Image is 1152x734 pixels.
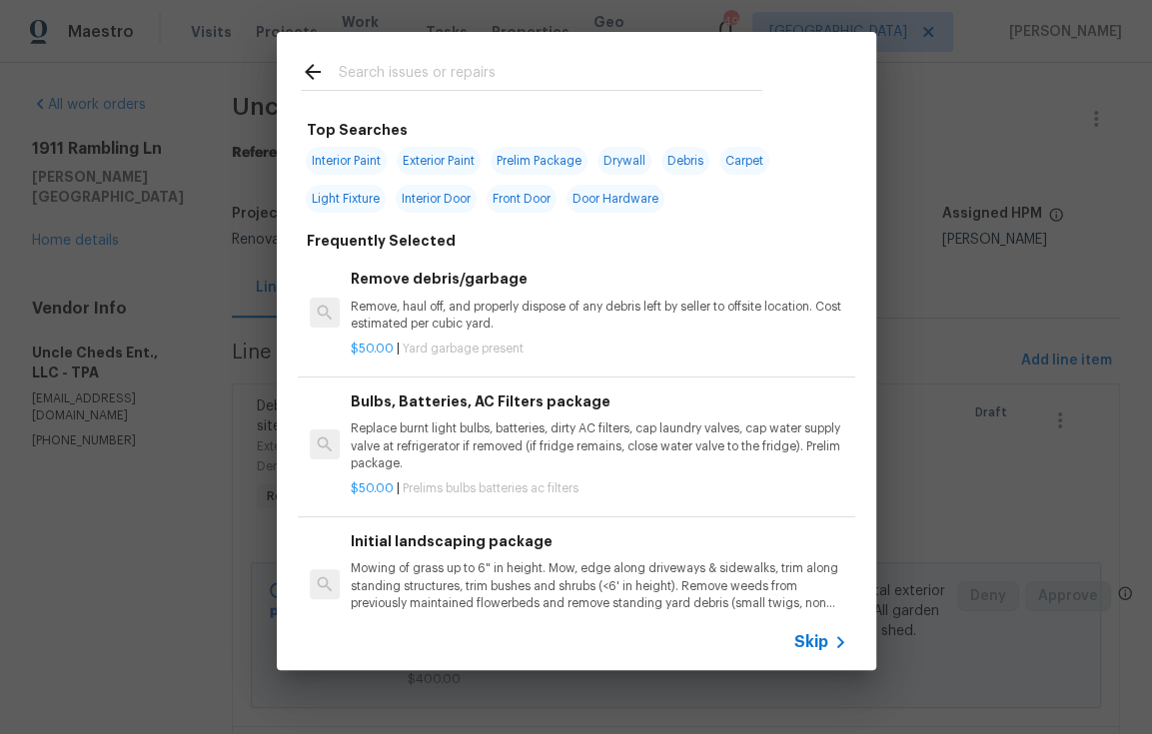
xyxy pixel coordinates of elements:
[339,60,762,90] input: Search issues or repairs
[351,390,846,412] h6: Bulbs, Batteries, AC Filters package
[351,299,846,333] p: Remove, haul off, and properly dispose of any debris left by seller to offsite location. Cost est...
[307,119,408,141] h6: Top Searches
[351,480,846,497] p: |
[597,147,651,175] span: Drywall
[491,147,587,175] span: Prelim Package
[351,482,394,494] span: $50.00
[487,185,557,213] span: Front Door
[403,482,578,494] span: Prelims bulbs batteries ac filters
[351,343,394,355] span: $50.00
[661,147,709,175] span: Debris
[351,420,846,471] p: Replace burnt light bulbs, batteries, dirty AC filters, cap laundry valves, cap water supply valv...
[403,343,524,355] span: Yard garbage present
[351,268,846,290] h6: Remove debris/garbage
[397,147,481,175] span: Exterior Paint
[719,147,769,175] span: Carpet
[351,530,846,552] h6: Initial landscaping package
[351,560,846,611] p: Mowing of grass up to 6" in height. Mow, edge along driveways & sidewalks, trim along standing st...
[351,341,846,358] p: |
[306,147,387,175] span: Interior Paint
[567,185,664,213] span: Door Hardware
[306,185,386,213] span: Light Fixture
[396,185,477,213] span: Interior Door
[794,632,828,652] span: Skip
[307,230,456,252] h6: Frequently Selected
